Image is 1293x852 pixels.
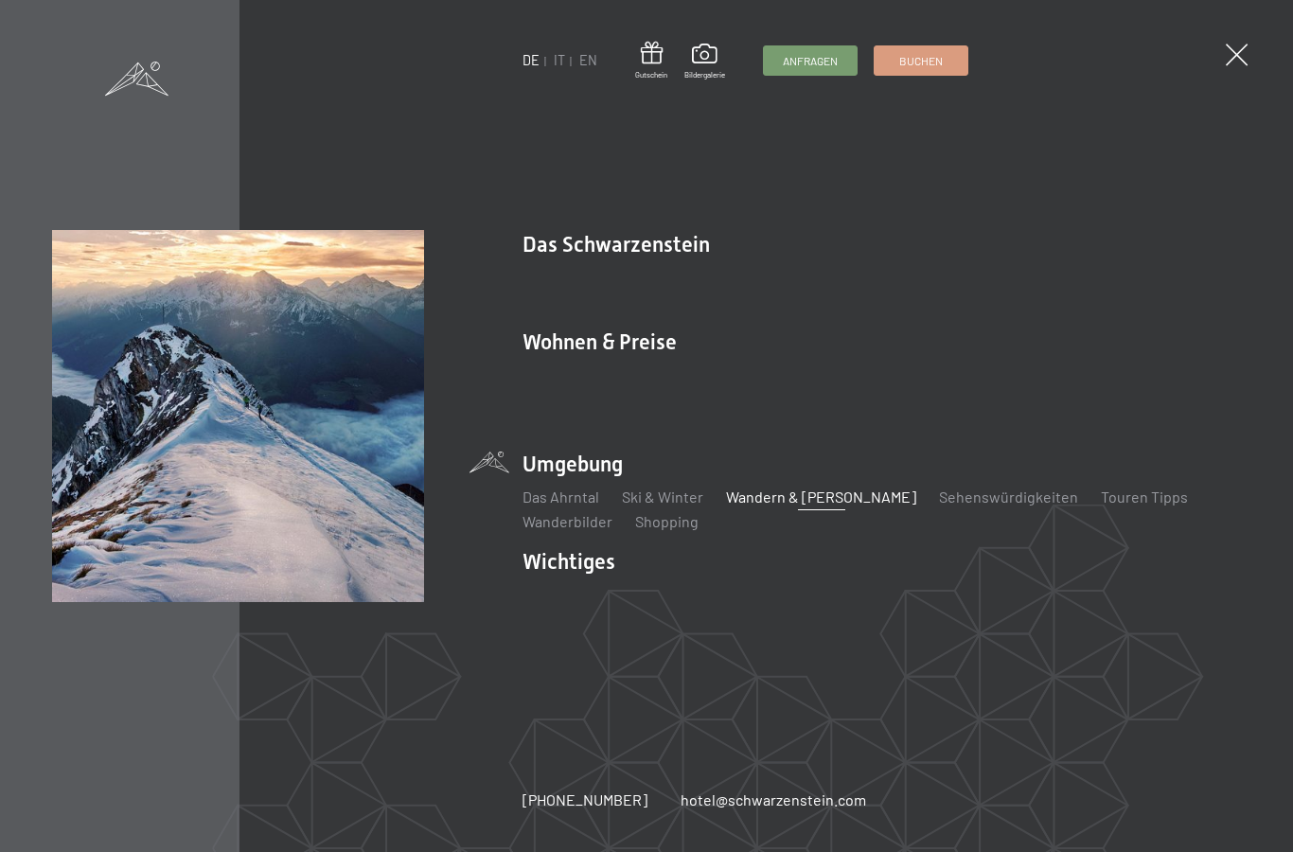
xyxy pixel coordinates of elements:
[681,790,866,810] a: hotel@schwarzenstein.com
[939,488,1078,506] a: Sehenswürdigkeiten
[523,52,540,68] a: DE
[726,488,916,506] a: Wandern & [PERSON_NAME]
[523,790,647,808] span: [PHONE_NUMBER]
[523,790,647,810] a: [PHONE_NUMBER]
[635,512,699,530] a: Shopping
[635,70,667,80] span: Gutschein
[875,46,967,75] a: Buchen
[622,488,703,506] a: Ski & Winter
[899,53,943,69] span: Buchen
[684,44,725,80] a: Bildergalerie
[554,52,565,68] a: IT
[764,46,857,75] a: Anfragen
[783,53,838,69] span: Anfragen
[1101,488,1188,506] a: Touren Tipps
[523,512,612,530] a: Wanderbilder
[523,488,599,506] a: Das Ahrntal
[684,70,725,80] span: Bildergalerie
[579,52,597,68] a: EN
[635,42,667,80] a: Gutschein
